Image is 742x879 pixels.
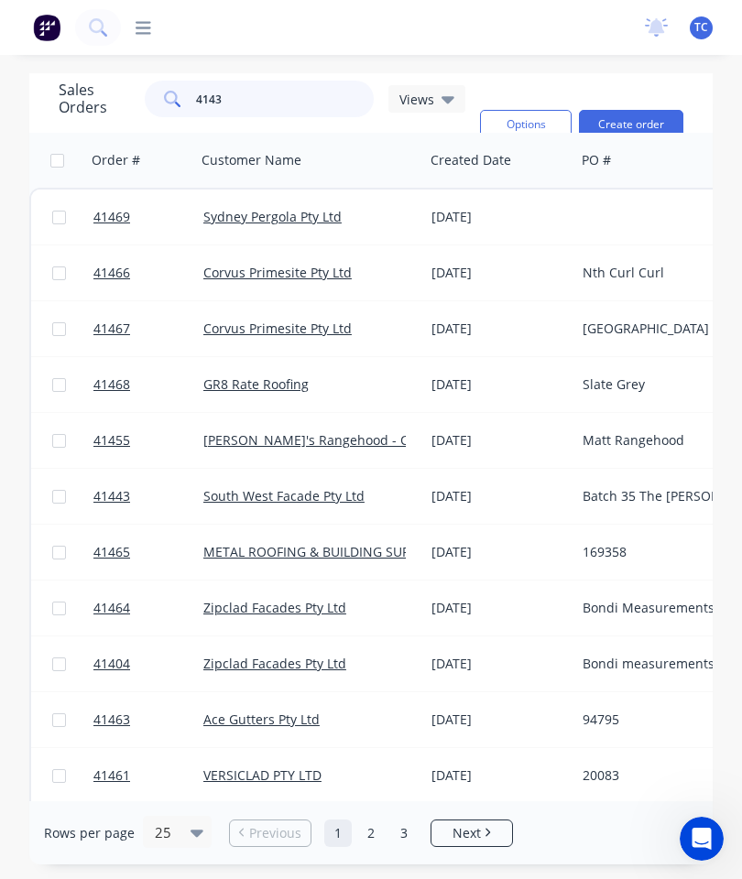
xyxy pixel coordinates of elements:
[431,655,568,673] div: [DATE]
[582,151,611,169] div: PO #
[93,264,130,282] span: 41466
[93,711,130,729] span: 41463
[431,766,568,785] div: [DATE]
[203,375,309,393] a: GR8 Rate Roofing
[579,110,683,139] button: Create order
[93,208,130,226] span: 41469
[399,90,434,109] span: Views
[431,487,568,505] div: [DATE]
[357,819,385,847] a: Page 2
[203,655,346,672] a: Zipclad Facades Pty Ltd
[203,264,352,281] a: Corvus Primesite Pty Ltd
[93,636,203,691] a: 41404
[203,766,322,784] a: VERSICLAD PTY LTD
[93,431,130,450] span: 41455
[431,599,568,617] div: [DATE]
[431,151,511,169] div: Created Date
[92,151,140,169] div: Order #
[93,748,203,803] a: 41461
[44,824,135,842] span: Rows per page
[59,81,130,116] h1: Sales Orders
[222,819,520,847] ul: Pagination
[203,320,352,337] a: Corvus Primesite Pty Ltd
[203,599,346,616] a: Zipclad Facades Pty Ltd
[33,14,60,41] img: Factory
[203,431,466,449] a: [PERSON_NAME]'s Rangehood - CASH SALE
[202,151,301,169] div: Customer Name
[480,110,572,139] button: Options
[230,824,311,842] a: Previous page
[431,824,512,842] a: Next page
[324,819,352,847] a: Page 1 is your current page
[93,581,203,635] a: 41464
[203,543,494,560] a: METAL ROOFING & BUILDING SUPPLIES PTY LTD
[431,431,568,450] div: [DATE]
[203,208,342,225] a: Sydney Pergola Pty Ltd
[93,766,130,785] span: 41461
[93,413,203,468] a: 41455
[431,543,568,561] div: [DATE]
[93,190,203,244] a: 41469
[93,301,203,356] a: 41467
[93,245,203,300] a: 41466
[249,824,301,842] span: Previous
[431,711,568,729] div: [DATE]
[431,264,568,282] div: [DATE]
[431,208,568,226] div: [DATE]
[93,357,203,412] a: 41468
[93,692,203,747] a: 41463
[93,655,130,673] span: 41404
[93,487,130,505] span: 41443
[390,819,418,847] a: Page 3
[93,599,130,617] span: 41464
[203,487,365,505] a: South West Facade Pty Ltd
[431,320,568,338] div: [DATE]
[453,824,481,842] span: Next
[203,711,320,728] a: Ace Gutters Pty Ltd
[680,817,724,861] iframe: Intercom live chat
[93,525,203,580] a: 41465
[196,81,375,117] input: Search...
[93,469,203,524] a: 41443
[93,375,130,394] span: 41468
[93,320,130,338] span: 41467
[431,375,568,394] div: [DATE]
[694,19,708,36] span: TC
[93,543,130,561] span: 41465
